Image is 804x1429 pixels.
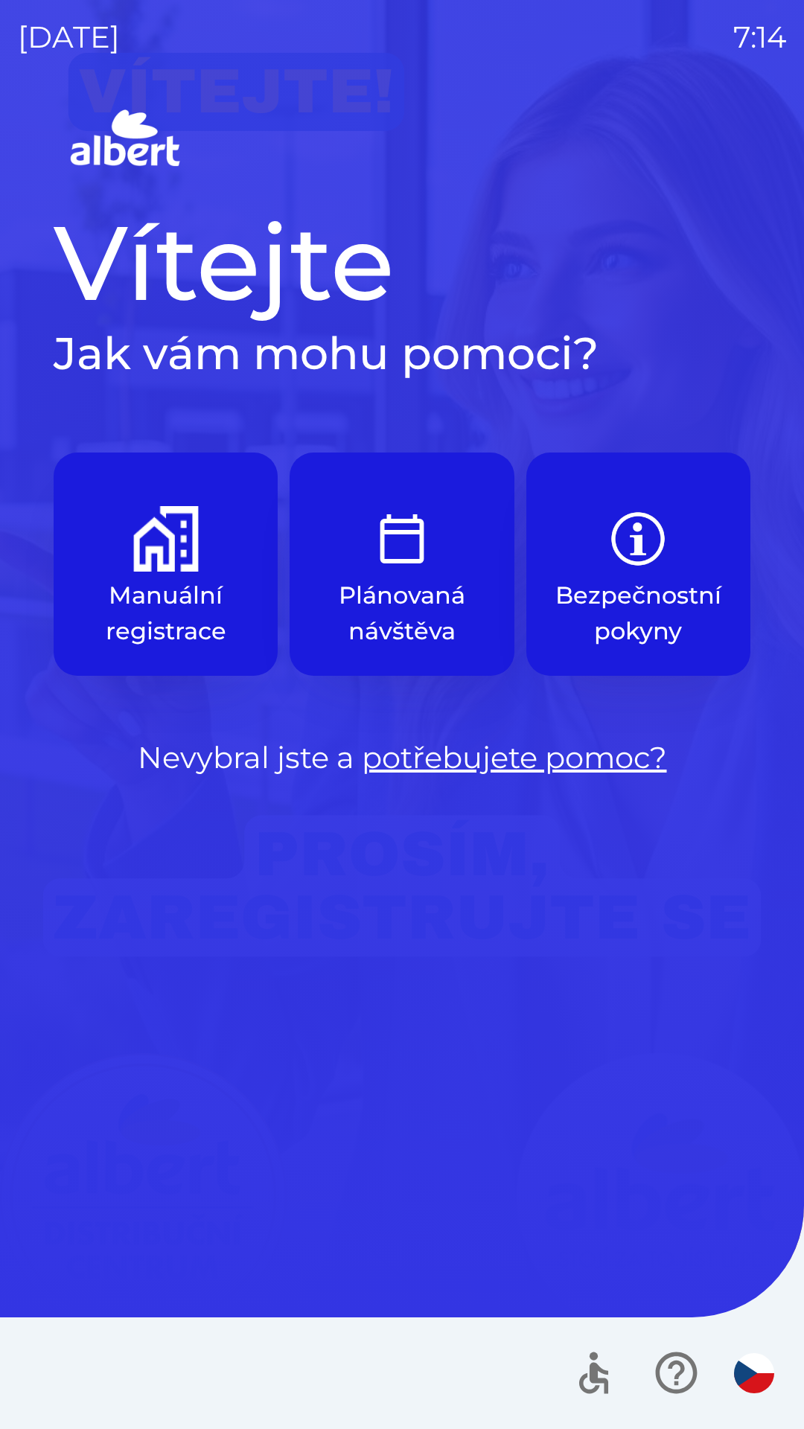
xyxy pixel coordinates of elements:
[369,506,435,572] img: e9efe3d3-6003-445a-8475-3fd9a2e5368f.png
[54,199,750,326] h1: Vítejte
[54,104,750,176] img: Logo
[325,578,478,649] p: Plánovaná návštěva
[290,453,514,676] button: Plánovaná návštěva
[733,15,786,60] p: 7:14
[18,15,120,60] p: [DATE]
[54,735,750,780] p: Nevybral jste a
[555,578,721,649] p: Bezpečnostní pokyny
[734,1353,774,1393] img: cs flag
[54,326,750,381] h2: Jak vám mohu pomoci?
[133,506,199,572] img: d73f94ca-8ab6-4a86-aa04-b3561b69ae4e.png
[89,578,242,649] p: Manuální registrace
[605,506,671,572] img: b85e123a-dd5f-4e82-bd26-90b222bbbbcf.png
[54,453,278,676] button: Manuální registrace
[526,453,750,676] button: Bezpečnostní pokyny
[362,739,667,776] a: potřebujete pomoc?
